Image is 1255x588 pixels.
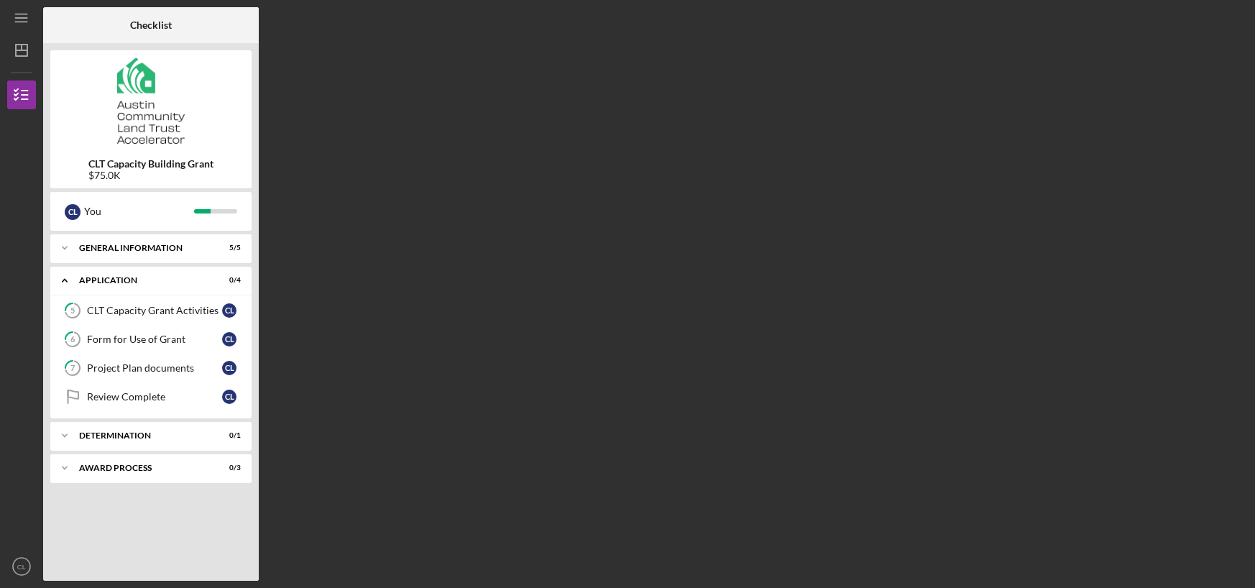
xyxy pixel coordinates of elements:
div: 5 / 5 [215,244,241,252]
a: 7Project Plan documentsCL [58,354,244,382]
button: CL [7,552,36,581]
div: 0 / 1 [215,431,241,440]
div: C L [65,204,81,220]
text: CL [17,563,27,571]
div: Application [79,276,205,285]
div: C L [222,332,236,346]
a: Review CompleteCL [58,382,244,411]
div: General Information [79,244,205,252]
div: 0 / 4 [215,276,241,285]
tspan: 6 [70,335,75,344]
div: $75.0K [88,170,213,181]
b: CLT Capacity Building Grant [88,158,213,170]
tspan: 7 [70,364,75,373]
div: Award Process [79,464,205,472]
div: Determination [79,431,205,440]
a: 5CLT Capacity Grant ActivitiesCL [58,296,244,325]
div: You [84,199,194,224]
div: Project Plan documents [87,362,222,374]
b: Checklist [130,19,172,31]
div: CLT Capacity Grant Activities [87,305,222,316]
div: C L [222,361,236,375]
div: 0 / 3 [215,464,241,472]
a: 6Form for Use of GrantCL [58,325,244,354]
div: C L [222,390,236,404]
div: C L [222,303,236,318]
tspan: 5 [70,306,75,316]
div: Review Complete [87,391,222,403]
div: Form for Use of Grant [87,334,222,345]
img: Product logo [50,58,252,144]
